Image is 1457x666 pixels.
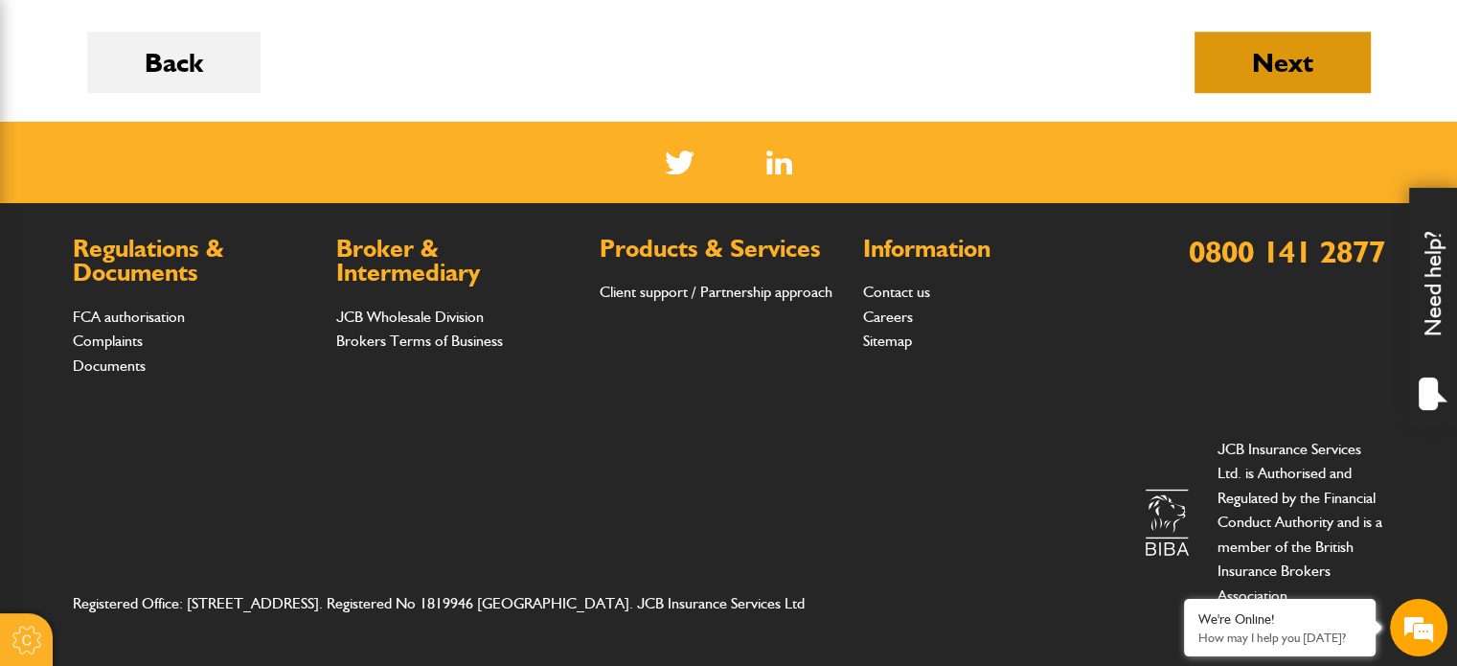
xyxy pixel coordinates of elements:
[1409,188,1457,427] div: Need help?
[766,150,792,174] a: LinkedIn
[73,356,146,375] a: Documents
[100,107,322,132] div: Chat with us now
[25,290,350,333] input: Enter your phone number
[25,177,350,219] input: Enter your last name
[261,521,348,547] em: Start Chat
[1198,631,1361,645] p: How may I help you today?
[73,332,143,350] a: Complaints
[73,237,317,286] h2: Regulations & Documents
[665,150,694,174] img: Twitter
[73,591,846,616] address: Registered Office: [STREET_ADDRESS]. Registered No 1819946 [GEOGRAPHIC_DATA]. JCB Insurance Servi...
[25,347,350,505] textarea: Type your message and hit 'Enter'
[1198,611,1361,628] div: We're Online!
[1195,32,1371,93] button: Next
[863,332,912,350] a: Sitemap
[73,308,185,326] a: FCA authorisation
[314,10,360,56] div: Minimize live chat window
[1218,437,1385,609] p: JCB Insurance Services Ltd. is Authorised and Regulated by the Financial Conduct Authority and is...
[863,237,1107,262] h2: Information
[863,308,913,326] a: Careers
[336,308,484,326] a: JCB Wholesale Division
[33,106,80,133] img: d_20077148190_company_1631870298795_20077148190
[1189,233,1385,270] a: 0800 141 2877
[336,332,503,350] a: Brokers Terms of Business
[600,237,844,262] h2: Products & Services
[25,234,350,276] input: Enter your email address
[336,237,581,286] h2: Broker & Intermediary
[766,150,792,174] img: Linked In
[87,32,261,93] button: Back
[863,283,930,301] a: Contact us
[600,283,832,301] a: Client support / Partnership approach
